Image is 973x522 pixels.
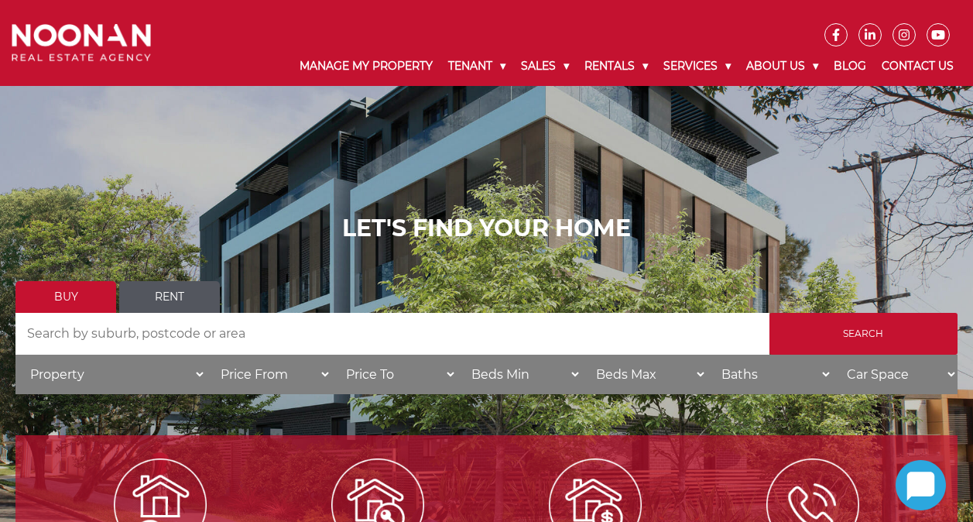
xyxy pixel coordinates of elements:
[292,46,440,86] a: Manage My Property
[513,46,577,86] a: Sales
[15,313,769,355] input: Search by suburb, postcode or area
[577,46,656,86] a: Rentals
[15,281,116,313] a: Buy
[440,46,513,86] a: Tenant
[12,24,151,63] img: Noonan Real Estate Agency
[874,46,961,86] a: Contact Us
[119,281,220,313] a: Rent
[769,313,958,355] input: Search
[15,215,958,242] h1: LET'S FIND YOUR HOME
[656,46,738,86] a: Services
[738,46,826,86] a: About Us
[826,46,874,86] a: Blog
